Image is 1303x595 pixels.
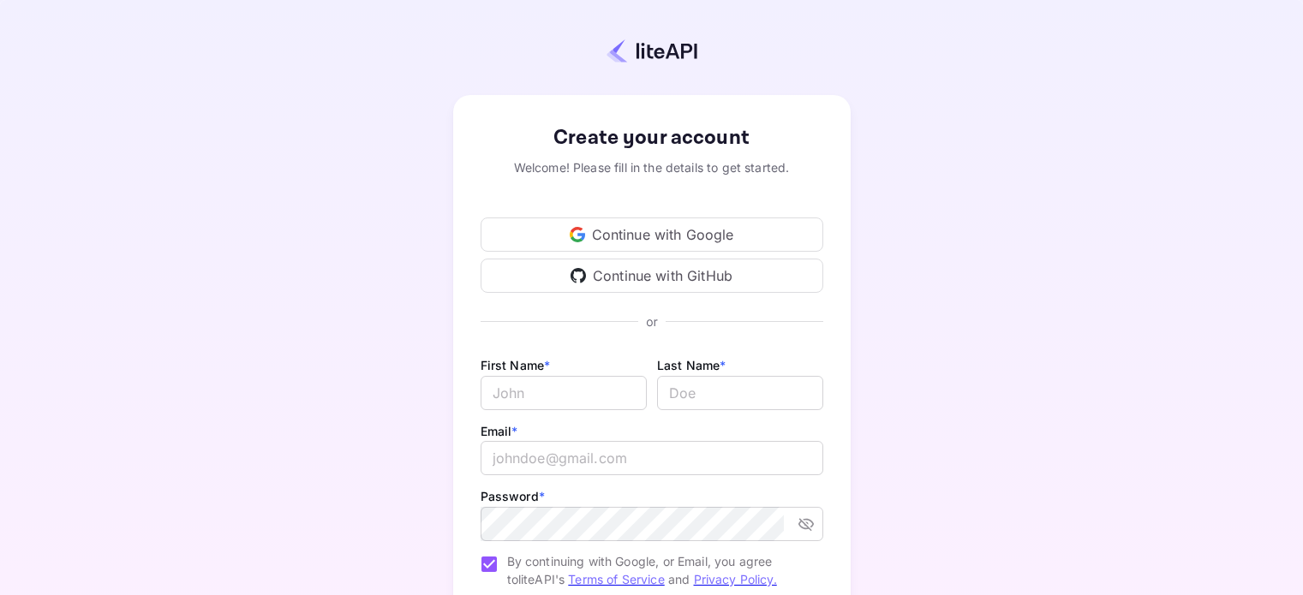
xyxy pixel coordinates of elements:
[657,376,823,410] input: Doe
[481,441,823,475] input: johndoe@gmail.com
[568,572,664,586] a: Terms of Service
[481,158,823,176] div: Welcome! Please fill in the details to get started.
[791,509,822,539] button: toggle password visibility
[481,217,823,252] div: Continue with Google
[481,122,823,153] div: Create your account
[694,572,777,586] a: Privacy Policy.
[607,39,697,63] img: liteapi
[657,358,726,372] label: Last Name
[481,489,545,503] label: Password
[481,376,647,410] input: John
[507,552,810,588] span: By continuing with Google, or Email, you agree to liteAPI's and
[481,358,551,372] label: First Name
[481,424,518,438] label: Email
[481,259,823,293] div: Continue with GitHub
